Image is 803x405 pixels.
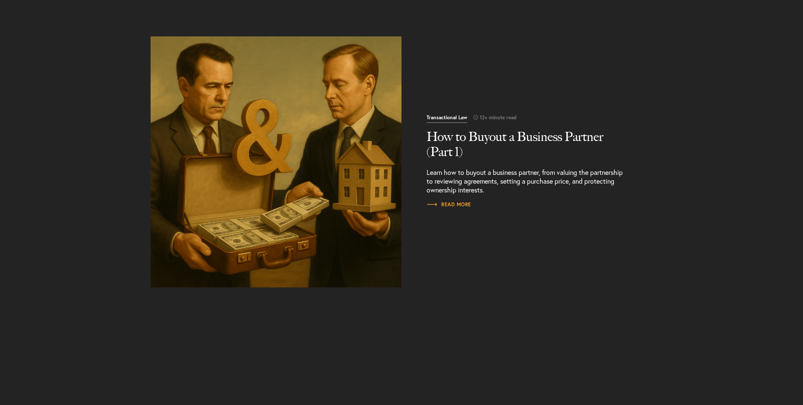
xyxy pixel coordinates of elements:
[151,36,401,287] a: Read More
[144,30,408,294] img: how to buyout a business partner
[427,129,627,159] h2: How to Buyout a Business Partner (Part 1)
[467,115,517,120] span: 12+ minute read
[427,200,471,209] a: Read More
[427,168,627,194] p: Learn how to buyout a business partner, from valuing the partnership to reviewing agreements, set...
[427,114,627,194] a: Read More
[473,115,478,120] img: icon-time-light.svg
[427,202,471,207] span: Read More
[427,115,467,123] span: Transactional Law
